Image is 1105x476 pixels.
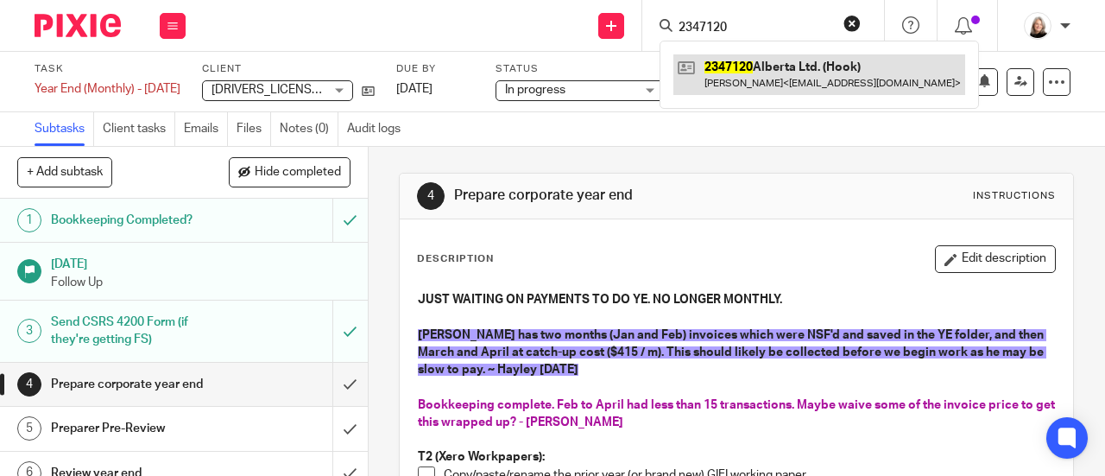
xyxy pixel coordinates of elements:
[396,83,433,95] span: [DATE]
[935,245,1056,273] button: Edit description
[35,112,94,146] a: Subtasks
[280,112,338,146] a: Notes (0)
[417,182,445,210] div: 4
[202,62,375,76] label: Client
[51,274,350,291] p: Follow Up
[418,294,782,306] strong: JUST WAITING ON PAYMENTS TO DO YE. NO LONGER MONTHLY.
[17,208,41,232] div: 1
[35,62,180,76] label: Task
[17,372,41,397] div: 4
[17,416,41,441] div: 5
[35,14,121,37] img: Pixie
[103,112,175,146] a: Client tasks
[255,166,341,180] span: Hide completed
[17,157,112,187] button: + Add subtask
[418,451,545,463] strong: T2 (Xero Workpapers):
[17,319,41,343] div: 3
[843,15,861,32] button: Clear
[347,112,409,146] a: Audit logs
[454,187,773,205] h1: Prepare corporate year end
[237,112,271,146] a: Files
[418,399,1058,428] span: Bookkeeping complete. Feb to April had less than 15 transactions. Maybe waive some of the invoice...
[35,80,180,98] div: Year End (Monthly) - [DATE]
[184,112,228,146] a: Emails
[496,62,668,76] label: Status
[51,251,350,273] h1: [DATE]
[35,80,180,98] div: Year End (Monthly) - April 2025
[1024,12,1051,40] img: Screenshot%202023-11-02%20134555.png
[51,416,227,441] h1: Preparer Pre-Review
[229,157,350,187] button: Hide completed
[51,371,227,397] h1: Prepare corporate year end
[677,21,832,36] input: Search
[51,309,227,353] h1: Send CSRS 4200 Form (if they're getting FS)
[505,84,565,96] span: In progress
[212,84,480,96] span: [DRIVERS_LICENSE_NUMBER] Alberta Ltd. (Hook)
[417,252,494,266] p: Description
[396,62,474,76] label: Due by
[418,329,1046,377] span: [PERSON_NAME] has two months (Jan and Feb) invoices which were NSF'd and saved in the YE folder, ...
[51,207,227,233] h1: Bookkeeping Completed?
[973,189,1056,203] div: Instructions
